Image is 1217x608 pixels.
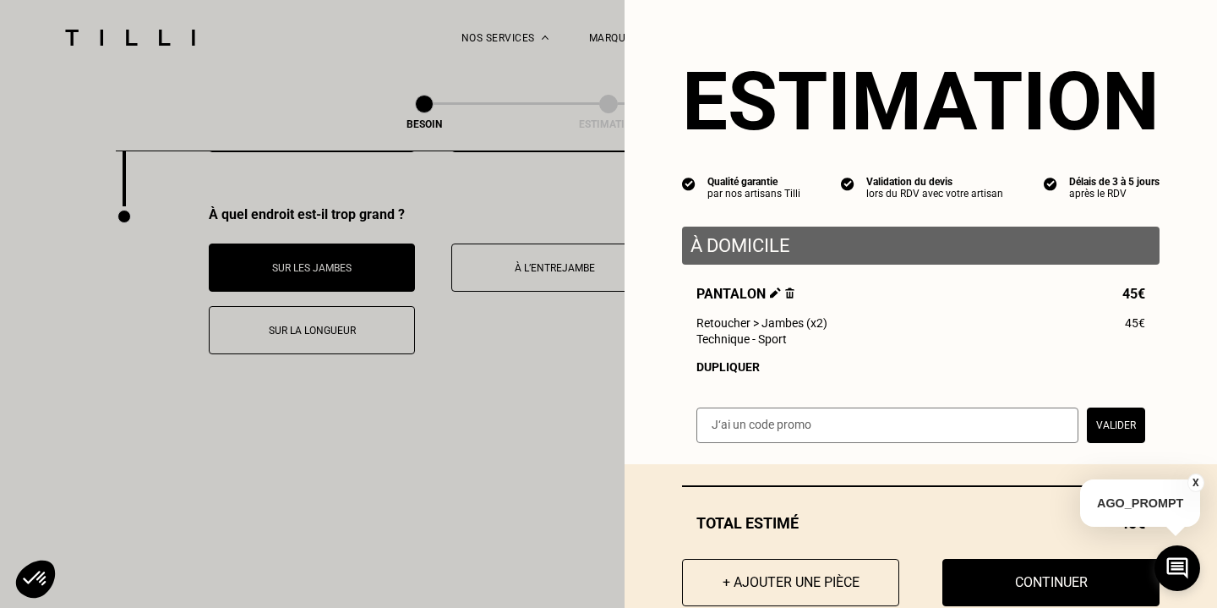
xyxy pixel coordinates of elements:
div: Outline [7,7,247,22]
a: Une retoucherie à proximité, à domicile et en ligne [7,37,241,67]
span: 45€ [1122,286,1145,302]
span: 45€ [1125,316,1145,330]
div: Dupliquer [696,360,1145,374]
div: lors du RDV avec votre artisan [866,188,1003,200]
button: + Ajouter une pièce [682,559,899,606]
button: Valider [1087,408,1145,443]
span: Technique - Sport [696,332,787,346]
div: Validation du devis [866,176,1003,188]
img: Éditer [770,288,781,299]
div: par nos artisans Tilli [707,188,800,200]
a: Création [25,98,72,112]
img: Supprimer [785,288,794,299]
div: après le RDV [1069,188,1160,200]
button: X [1187,474,1204,492]
button: Continuer [942,559,1160,606]
p: À domicile [690,235,1151,256]
div: Délais de 3 à 5 jours [1069,176,1160,188]
a: Retouches [25,68,82,82]
div: Total estimé [682,514,1160,532]
img: icon list info [1044,176,1057,191]
span: Pantalon [696,286,794,302]
span: Retoucher > Jambes (x2) [696,316,827,330]
a: Broderie [25,113,73,128]
a: Réparation [25,83,85,97]
input: J‘ai un code promo [696,408,1078,443]
img: icon list info [841,176,854,191]
p: AGO_PROMPT [1080,479,1200,527]
section: Estimation [682,54,1160,149]
div: Qualité garantie [707,176,800,188]
a: Back to Top [25,22,91,36]
img: icon list info [682,176,696,191]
